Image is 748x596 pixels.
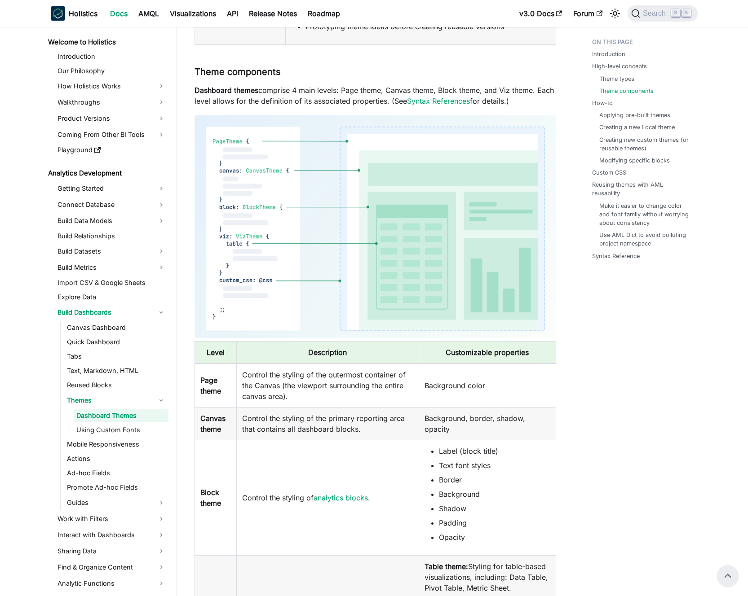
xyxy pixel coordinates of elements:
a: Themes [64,393,168,408]
a: Explore Data [55,291,168,303]
a: Canvas Dashboard [64,321,168,334]
kbd: K [682,9,691,17]
td: Control the styling of . [236,440,419,556]
a: Quick Dashboard [64,336,168,348]
a: Release Notes [243,6,302,21]
p: comprise 4 main levels: Page theme, Canvas theme, Block theme, and Viz theme. Each level allows f... [195,85,556,106]
b: Block theme [200,488,221,508]
a: High-level concepts [592,62,647,70]
a: v3.0 Docs [514,6,568,21]
a: Text, Markdown, HTML [64,364,168,377]
a: API [221,6,243,21]
b: Canvas theme [200,414,226,434]
a: How-to [592,99,613,107]
a: Build Data Models [55,214,168,228]
a: Docs [105,6,133,21]
b: Table theme: [425,562,468,571]
a: AMQL [133,6,164,21]
a: Import CSV & Google Sheets [55,276,168,289]
a: Coming From Other BI Tools [55,127,168,142]
a: Dashboard Themes [74,409,168,422]
button: Search (Command+K) [628,5,697,22]
a: Our Philosophy [55,65,168,77]
a: Product Versions [55,111,168,126]
li: Opacity [439,532,550,543]
li: Shadow [439,503,550,514]
a: Use AML Dict to avoid polluting project namespace [599,231,689,248]
li: Background [439,489,550,500]
li: Border [439,474,550,485]
button: Scroll back to top [717,565,739,587]
strong: Dashboard themes [195,86,258,95]
a: Roadmap [302,6,345,21]
p: Styling for table-based visualizations, including: Data Table, Pivot Table, Metric Sheet. [425,561,550,593]
b: Customizable properties [446,348,529,357]
a: Creating new custom themes (or reusable themes) [599,136,689,153]
a: Forum [568,6,608,21]
button: Switch between dark and light mode (currently light mode) [608,6,622,21]
a: Using Custom Fonts [74,424,168,436]
a: Introduction [55,50,168,63]
a: Promote Ad-hoc Fields [64,481,168,494]
li: Padding [439,517,550,528]
a: Walkthroughs [55,95,168,110]
a: Syntax Reference [592,252,640,260]
a: Mobile Responsiveness [64,438,168,451]
a: Find & Organize Content [55,560,168,574]
a: Getting Started [55,181,168,196]
img: Holistics [51,6,65,21]
kbd: ⌘ [671,9,680,17]
td: Control the styling of the primary reporting area that contains all dashboard blocks. [236,408,419,440]
a: Build Dashboards [55,305,168,320]
a: Theme components [599,87,654,95]
h3: Theme components [195,66,556,78]
a: Syntax References [407,96,470,105]
a: Build Metrics [55,260,168,275]
a: analytics blocks [314,493,368,502]
a: Welcome to Holistics [45,36,168,48]
td: Background color [419,364,556,408]
a: Connect Database [55,197,168,212]
a: Tabs [64,350,168,363]
a: Visualizations [164,6,221,21]
td: Control the styling of the outermost container of the Canvas (the viewport surrounding the entire... [236,364,419,408]
nav: Docs sidebar [42,27,177,596]
a: Applying pre-built themes [599,111,670,119]
b: Description [308,348,347,357]
li: Text font styles [439,460,550,471]
b: Level [207,348,225,357]
a: Interact with Dashboards [55,528,168,542]
a: Guides [64,495,168,510]
a: Work with Filters [55,512,168,526]
a: Creating a new Local theme [599,123,675,131]
a: Build Datasets [55,244,168,259]
a: How Holistics Works [55,79,168,93]
a: Build Relationships [55,230,168,242]
a: Actions [64,452,168,465]
img: Themes components [195,115,556,339]
span: Search [640,9,671,18]
a: Theme types [599,74,634,83]
a: HolisticsHolistics [51,6,97,21]
a: Reusing themes with AML reusability [592,180,692,197]
a: Introduction [592,50,625,58]
a: Make it easier to change color and font family without worrying about consistency [599,202,689,228]
b: Holistics [69,8,97,19]
li: Label (block title) [439,446,550,456]
b: Page theme [200,376,221,395]
a: Ad-hoc Fields [64,467,168,479]
a: Analytics Development [45,167,168,180]
a: Playground [55,144,168,156]
a: Modifying specific blocks [599,156,670,165]
a: Custom CSS [592,168,626,177]
a: Sharing Data [55,544,168,558]
a: Analytic Functions [55,576,168,591]
a: Reused Blocks [64,379,168,391]
td: Background, border, shadow, opacity [419,408,556,440]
